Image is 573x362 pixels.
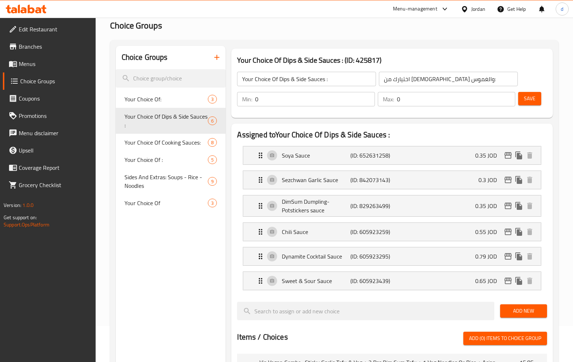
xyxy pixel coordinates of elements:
[475,252,503,261] p: 0.79 JOD
[513,251,524,262] button: duplicate
[243,223,541,241] div: Expand
[506,306,541,315] span: Add New
[4,200,21,210] span: Version:
[350,252,396,261] p: (ID: 605923295)
[22,200,34,210] span: 1.0.0
[116,134,226,151] div: Your Choice Of Cooking Sauces:8
[237,54,547,66] h3: Your Choice Of Dips & Side Sauces : (ID: 425817)
[4,213,37,222] span: Get support on:
[503,275,513,286] button: edit
[3,21,96,38] a: Edit Restaurant
[116,168,226,194] div: Sides And Extras: Soups - Rice - Noodles9
[3,90,96,107] a: Coupons
[469,334,541,343] span: Add (0) items to choice group
[116,90,226,108] div: Your Choice Of:3
[3,176,96,194] a: Grocery Checklist
[243,146,541,164] div: Expand
[475,202,503,210] p: 0.35 JOD
[19,129,90,137] span: Menu disclaimer
[208,178,216,185] span: 9
[471,5,485,13] div: Jordan
[475,277,503,285] p: 0.65 JOD
[478,176,503,184] p: 0.3 JOD
[237,192,547,220] li: Expand
[208,139,216,146] span: 8
[208,200,216,207] span: 3
[242,95,252,103] p: Min:
[513,226,524,237] button: duplicate
[208,116,217,125] div: Choices
[116,194,226,212] div: Your Choice Of3
[282,252,350,261] p: Dynamite Cocktail Sauce
[122,52,168,63] h2: Choice Groups
[383,95,394,103] p: Max:
[208,156,216,163] span: 5
[513,200,524,211] button: duplicate
[237,269,547,293] li: Expand
[282,228,350,236] p: Chili Sauce
[4,220,49,229] a: Support.OpsPlatform
[503,200,513,211] button: edit
[19,42,90,51] span: Branches
[208,199,217,207] div: Choices
[110,17,162,34] span: Choice Groups
[19,181,90,189] span: Grocery Checklist
[19,59,90,68] span: Menus
[20,77,90,85] span: Choice Groups
[503,251,513,262] button: edit
[208,138,217,147] div: Choices
[208,96,216,103] span: 3
[350,277,396,285] p: (ID: 605923439)
[243,195,541,216] div: Expand
[513,275,524,286] button: duplicate
[208,118,216,124] span: 6
[237,220,547,244] li: Expand
[124,173,208,190] span: Sides And Extras: Soups - Rice - Noodles
[524,275,535,286] button: delete
[503,175,513,185] button: edit
[503,226,513,237] button: edit
[350,202,396,210] p: (ID: 829263499)
[116,151,226,168] div: Your Choice Of :5
[463,332,547,345] button: Add (0) items to choice group
[237,129,547,140] h2: Assigned to Your Choice Of Dips & Side Sauces :
[124,155,208,164] span: Your Choice Of :
[282,277,350,285] p: Sweet & Sour Sauce
[243,247,541,265] div: Expand
[350,151,396,160] p: (ID: 652631258)
[243,171,541,189] div: Expand
[19,163,90,172] span: Coverage Report
[243,272,541,290] div: Expand
[503,150,513,161] button: edit
[3,107,96,124] a: Promotions
[237,332,288,343] h2: Items / Choices
[116,69,226,88] input: search
[124,199,208,207] span: Your Choice Of
[513,175,524,185] button: duplicate
[518,92,541,105] button: Save
[124,95,208,103] span: Your Choice Of:
[561,5,563,13] span: d
[237,168,547,192] li: Expand
[208,95,217,103] div: Choices
[3,55,96,72] a: Menus
[475,228,503,236] p: 0.55 JOD
[524,251,535,262] button: delete
[116,108,226,134] div: Your Choice Of Dips & Side Sauces :6
[475,151,503,160] p: 0.35 JOD
[124,112,208,129] span: Your Choice Of Dips & Side Sauces :
[237,302,494,320] input: search
[350,228,396,236] p: (ID: 605923259)
[19,25,90,34] span: Edit Restaurant
[3,159,96,176] a: Coverage Report
[524,175,535,185] button: delete
[3,38,96,55] a: Branches
[208,155,217,164] div: Choices
[524,94,535,103] span: Save
[524,226,535,237] button: delete
[237,244,547,269] li: Expand
[282,151,350,160] p: Soya Sauce
[513,150,524,161] button: duplicate
[19,146,90,155] span: Upsell
[393,5,437,13] div: Menu-management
